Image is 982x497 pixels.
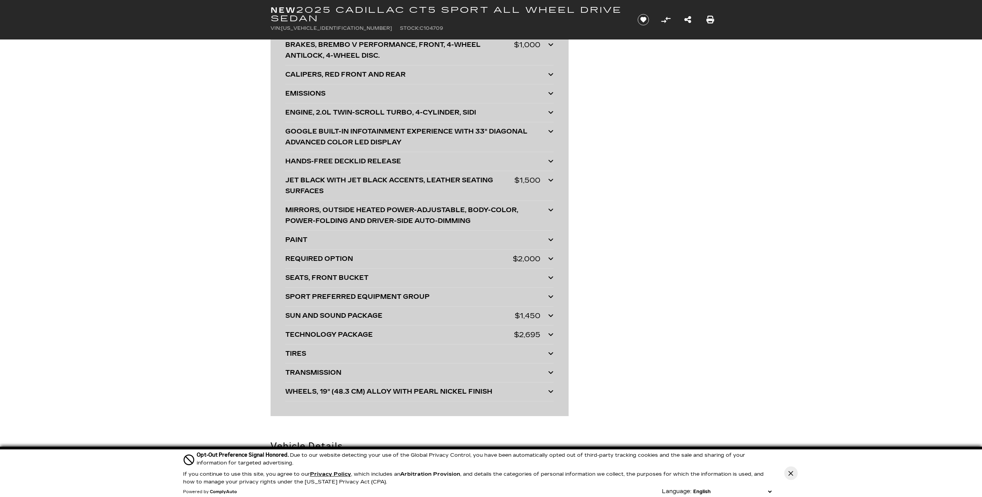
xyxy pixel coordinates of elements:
span: Opt-Out Preference Signal Honored . [197,452,290,458]
button: Close Button [784,466,798,480]
div: ENGINE, 2.0L TWIN-SCROLL TURBO, 4-CYLINDER, SIDI [285,107,548,118]
div: HANDS-FREE DECKLID RELEASE [285,156,548,167]
div: MIRRORS, OUTSIDE HEATED POWER-ADJUSTABLE, BODY-COLOR, POWER-FOLDING AND DRIVER-SIDE AUTO-DIMMING [285,205,548,226]
a: Print this New 2025 Cadillac CT5 Sport All Wheel Drive Sedan [706,14,714,25]
h1: 2025 Cadillac CT5 Sport All Wheel Drive Sedan [271,6,625,23]
div: EMISSIONS [285,88,548,99]
span: C104709 [420,26,443,31]
div: Language: [662,489,691,494]
div: BRAKES, BREMBO V PERFORMANCE, FRONT, 4-WHEEL ANTILOCK, 4-WHEEL DISC. [285,39,514,61]
div: TIRES [285,348,548,359]
div: SUN AND SOUND PACKAGE [285,310,515,321]
div: TRANSMISSION [285,367,548,378]
div: WHEELS, 19" (48.3 CM) ALLOY WITH PEARL NICKEL FINISH [285,386,548,397]
div: $1,450 [515,310,540,321]
strong: New [271,5,296,15]
span: VIN: [271,26,281,31]
div: $2,000 [513,254,540,264]
div: REQUIRED OPTION [285,254,513,264]
span: [US_VEHICLE_IDENTIFICATION_NUMBER] [281,26,392,31]
div: PAINT [285,235,548,245]
strong: Arbitration Provision [400,471,460,477]
div: $2,695 [514,329,540,340]
u: Privacy Policy [310,471,351,477]
select: Language Select [691,488,773,495]
div: SPORT PREFERRED EQUIPMENT GROUP [285,291,548,302]
div: $1,500 [514,175,540,197]
span: Stock: [400,26,420,31]
div: Powered by [183,490,237,494]
button: Save vehicle [635,14,652,26]
div: $1,000 [514,39,540,61]
a: Share this New 2025 Cadillac CT5 Sport All Wheel Drive Sedan [684,14,691,25]
p: If you continue to use this site, you agree to our , which includes an , and details the categori... [183,471,764,485]
h2: Vehicle Details [271,439,569,453]
div: SEATS, FRONT BUCKET [285,272,548,283]
div: TECHNOLOGY PACKAGE [285,329,514,340]
button: Compare Vehicle [660,14,672,26]
div: JET BLACK WITH JET BLACK ACCENTS, LEATHER SEATING SURFACES [285,175,514,197]
div: Due to our website detecting your use of the Global Privacy Control, you have been automatically ... [197,451,773,467]
a: ComplyAuto [210,490,237,494]
div: GOOGLE BUILT-IN INFOTAINMENT EXPERIENCE WITH 33" DIAGONAL ADVANCED COLOR LED DISPLAY [285,126,548,148]
div: CALIPERS, RED FRONT AND REAR [285,69,548,80]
